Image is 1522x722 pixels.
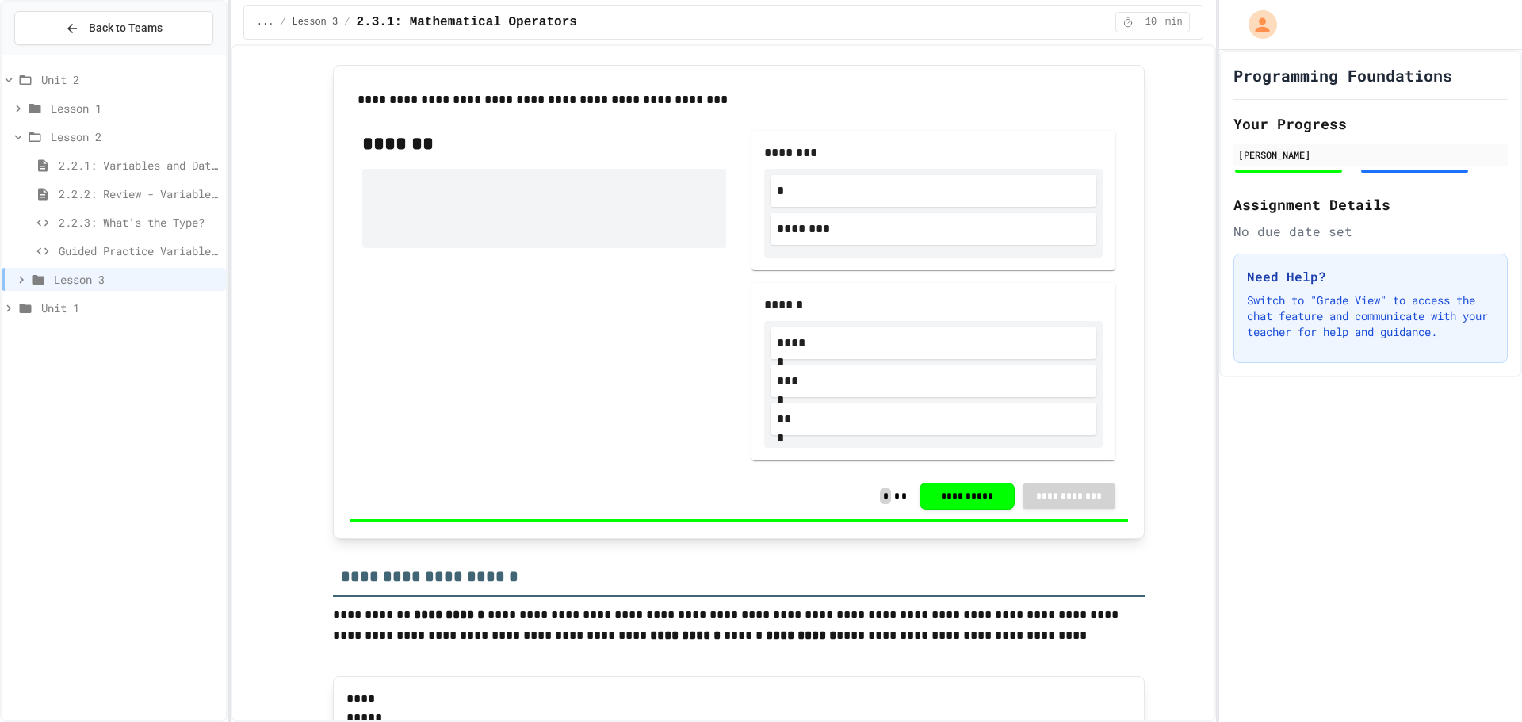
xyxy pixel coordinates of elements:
[1138,16,1164,29] span: 10
[51,100,220,117] span: Lesson 1
[54,271,220,288] span: Lesson 3
[257,16,274,29] span: ...
[59,214,220,231] span: 2.2.3: What's the Type?
[59,243,220,259] span: Guided Practice Variables & Data Types
[1247,292,1494,340] p: Switch to "Grade View" to access the chat feature and communicate with your teacher for help and ...
[356,13,576,32] span: 2.3.1: Mathematical Operators
[14,11,213,45] button: Back to Teams
[1232,6,1281,43] div: My Account
[280,16,285,29] span: /
[1233,222,1508,241] div: No due date set
[59,157,220,174] span: 2.2.1: Variables and Data Types
[293,16,338,29] span: Lesson 3
[59,185,220,202] span: 2.2.2: Review - Variables and Data Types
[1238,147,1503,162] div: [PERSON_NAME]
[1247,267,1494,286] h3: Need Help?
[1233,113,1508,135] h2: Your Progress
[89,20,163,36] span: Back to Teams
[1233,64,1452,86] h1: Programming Foundations
[1165,16,1183,29] span: min
[1233,193,1508,216] h2: Assignment Details
[41,300,220,316] span: Unit 1
[41,71,220,88] span: Unit 2
[344,16,350,29] span: /
[51,128,220,145] span: Lesson 2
